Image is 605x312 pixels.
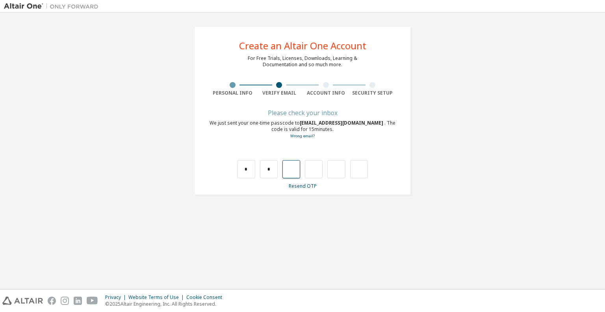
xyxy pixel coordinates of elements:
img: youtube.svg [87,297,98,305]
div: Account Info [302,90,349,96]
div: Website Terms of Use [128,294,186,301]
div: Verify Email [256,90,303,96]
a: Resend OTP [289,183,317,189]
img: instagram.svg [61,297,69,305]
span: [EMAIL_ADDRESS][DOMAIN_NAME] [300,120,384,126]
div: We just sent your one-time passcode to . The code is valid for 15 minutes. [209,120,396,139]
div: Privacy [105,294,128,301]
div: Security Setup [349,90,396,96]
img: linkedin.svg [74,297,82,305]
div: Please check your inbox [209,110,396,115]
img: facebook.svg [48,297,56,305]
img: Altair One [4,2,102,10]
img: altair_logo.svg [2,297,43,305]
div: Create an Altair One Account [239,41,366,50]
div: For Free Trials, Licenses, Downloads, Learning & Documentation and so much more. [248,55,357,68]
a: Go back to the registration form [290,133,315,138]
div: Personal Info [209,90,256,96]
p: © 2025 Altair Engineering, Inc. All Rights Reserved. [105,301,227,307]
div: Cookie Consent [186,294,227,301]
